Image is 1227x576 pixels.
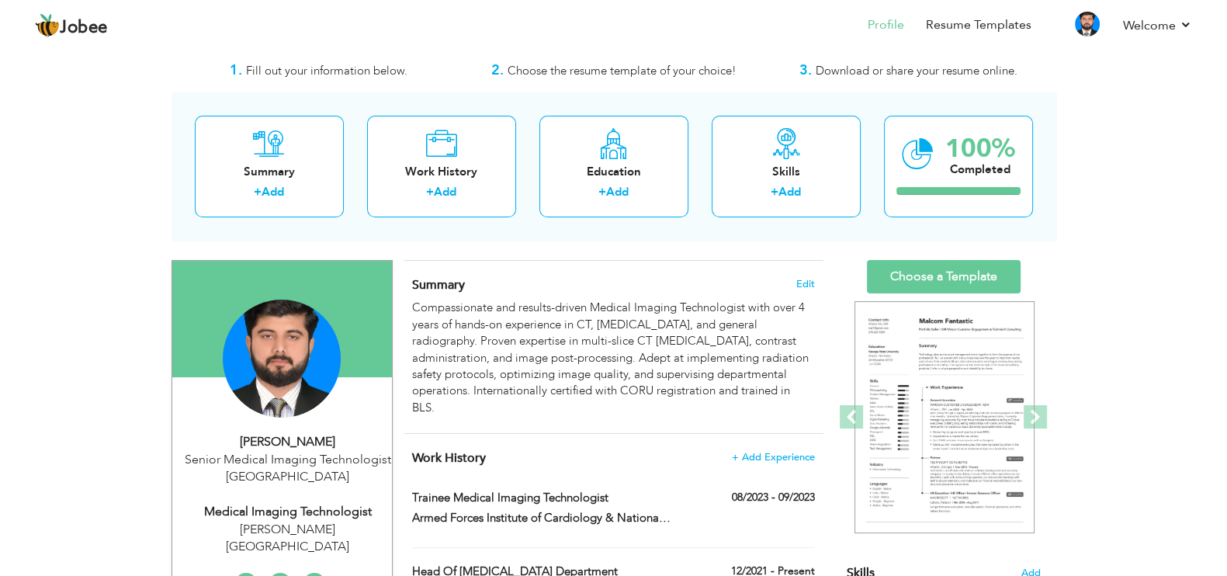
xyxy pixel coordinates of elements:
div: Senior Medical Imaging Technologist [GEOGRAPHIC_DATA] [184,451,392,487]
a: Add [606,184,629,200]
a: Profile [868,16,904,34]
img: jobee.io [35,13,60,38]
span: + Add Experience [732,452,815,463]
h4: Adding a summary is a quick and easy way to highlight your experience and interests. [412,277,814,293]
strong: 2. [491,61,504,80]
h4: This helps to show the companies you have worked for. [412,450,814,466]
div: [PERSON_NAME][GEOGRAPHIC_DATA] [184,521,392,557]
strong: 3. [799,61,812,80]
a: Add [262,184,284,200]
a: Jobee [35,13,108,38]
span: Work History [412,449,486,467]
a: Welcome [1123,16,1192,35]
a: Resume Templates [926,16,1031,34]
label: Armed Forces Institute of Cardiology & National Institute of Heart Disease [412,510,673,526]
div: [PERSON_NAME] [184,433,392,451]
div: Education [552,164,676,180]
span: Download or share your resume online. [816,63,1017,78]
h3: Welcome to the Jobee Profile Builder! [172,37,1056,53]
span: Edit [796,279,815,290]
img: Profile Img [1075,12,1100,36]
span: Fill out your information below. [246,63,407,78]
span: Summary [412,276,465,293]
label: + [426,184,434,200]
div: 100% [945,136,1015,161]
a: Choose a Template [867,260,1021,293]
label: 08/2023 - 09/2023 [732,490,815,505]
div: Completed [945,161,1015,178]
label: + [254,184,262,200]
label: + [771,184,778,200]
a: Add [778,184,801,200]
a: Add [434,184,456,200]
label: + [598,184,606,200]
span: Jobee [60,19,108,36]
strong: 1. [230,61,242,80]
label: Trainee Medical Imaging Technologist [412,490,673,506]
div: Work History [380,164,504,180]
span: Choose the resume template of your choice! [508,63,737,78]
div: Summary [207,164,331,180]
img: Muhammad Yousaf [223,300,341,418]
div: Compassionate and results-driven Medical Imaging Technologist with over 4 years of hands-on exper... [412,300,814,416]
div: Skills [724,164,848,180]
div: Medical Imaging Technologist [184,503,392,521]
